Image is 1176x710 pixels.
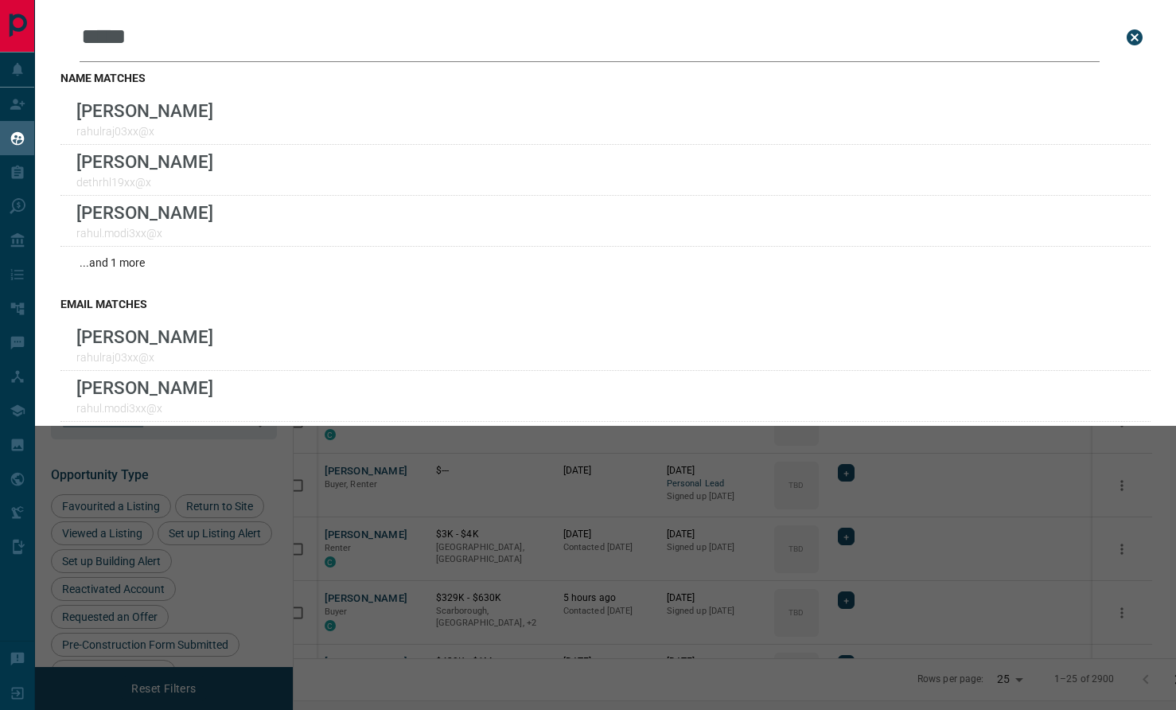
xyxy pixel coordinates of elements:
[60,247,1151,279] div: ...and 1 more
[60,298,1151,310] h3: email matches
[76,125,213,138] p: rahulraj03xx@x
[76,377,213,398] p: [PERSON_NAME]
[1119,21,1151,53] button: close search bar
[76,351,213,364] p: rahulraj03xx@x
[76,227,213,240] p: rahul.modi3xx@x
[76,402,213,415] p: rahul.modi3xx@x
[76,202,213,223] p: [PERSON_NAME]
[76,176,213,189] p: dethrhl19xx@x
[76,100,213,121] p: [PERSON_NAME]
[60,72,1151,84] h3: name matches
[76,151,213,172] p: [PERSON_NAME]
[76,326,213,347] p: [PERSON_NAME]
